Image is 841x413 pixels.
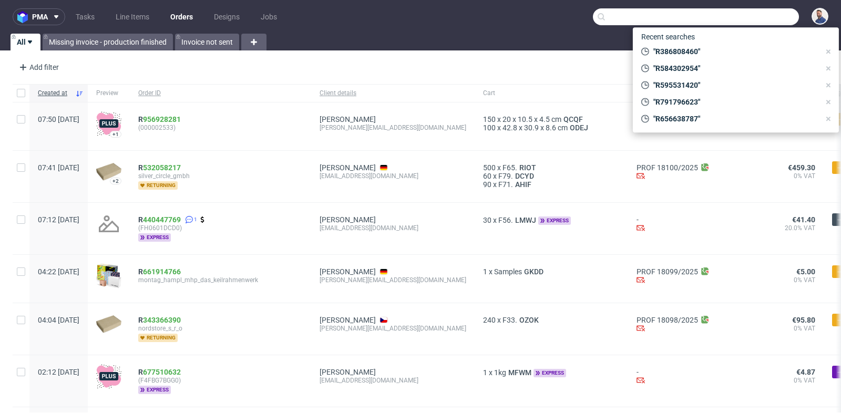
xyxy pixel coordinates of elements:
[138,115,181,123] span: R
[138,224,303,232] span: (FH0601DCD0)
[96,111,121,136] img: plus-icon.676465ae8f3a83198b3f.png
[96,163,121,181] img: plain-eco.9b3ba858dad33fd82c36.png
[138,316,183,324] a: R343366390
[728,276,815,284] span: 0% VAT
[17,11,32,23] img: logo
[796,368,815,376] span: €4.87
[320,368,376,376] a: [PERSON_NAME]
[138,276,303,284] span: montag_hampl_mhp_das_keilrahmenwerk
[517,316,541,324] a: OZOK
[483,89,620,98] span: Cart
[138,215,183,224] a: R440447769
[502,115,561,123] span: 20 x 10.5 x 4.5 cm
[483,316,496,324] span: 240
[728,376,815,385] span: 0% VAT
[183,215,197,224] a: 1
[483,163,496,172] span: 500
[483,267,487,276] span: 1
[138,233,171,242] span: express
[483,216,491,224] span: 30
[13,8,65,25] button: pma
[320,324,466,333] div: [PERSON_NAME][EMAIL_ADDRESS][DOMAIN_NAME]
[534,369,566,377] span: express
[483,172,620,180] div: x
[792,316,815,324] span: €95.80
[96,211,121,236] img: no_design.png
[320,123,466,132] div: [PERSON_NAME][EMAIL_ADDRESS][DOMAIN_NAME]
[138,368,183,376] a: R677510632
[320,215,376,224] a: [PERSON_NAME]
[138,267,181,276] span: R
[138,123,303,132] span: (000002533)
[483,215,620,225] div: x
[483,368,620,377] div: x
[649,63,820,74] span: "R584302954"
[728,324,815,333] span: 0% VAT
[143,163,181,172] a: 532058217
[138,386,171,394] span: express
[483,123,496,132] span: 100
[506,368,534,377] span: MFWM
[143,115,181,123] a: 956928281
[320,276,466,284] div: [PERSON_NAME][EMAIL_ADDRESS][DOMAIN_NAME]
[320,376,466,385] div: [EMAIL_ADDRESS][DOMAIN_NAME]
[502,316,517,324] span: F33.
[517,163,538,172] a: RIOT
[143,368,181,376] a: 677510632
[522,267,546,276] a: GKDD
[483,316,620,324] div: x
[138,368,181,376] span: R
[483,180,491,189] span: 90
[96,315,121,333] img: plain-eco.9b3ba858dad33fd82c36.png
[194,215,197,224] span: 1
[320,224,466,232] div: [EMAIL_ADDRESS][DOMAIN_NAME]
[637,163,698,172] a: PROF 18100/2025
[637,28,699,45] span: Recent searches
[502,123,568,132] span: 42.8 x 30.9 x 8.6 cm
[792,215,815,224] span: €41.40
[649,97,820,107] span: "R791796623"
[498,172,513,180] span: F79.
[69,8,101,25] a: Tasks
[38,163,79,172] span: 07:41 [DATE]
[498,216,513,224] span: F56.
[483,368,487,377] span: 1
[143,267,181,276] a: 661914766
[483,163,620,172] div: x
[494,267,522,276] span: Samples
[728,224,815,232] span: 20.0% VAT
[320,115,376,123] a: [PERSON_NAME]
[38,368,79,376] span: 02:12 [DATE]
[96,89,121,98] span: Preview
[138,172,303,180] span: silver_circle_gmbh
[138,324,303,333] span: nordstore_s_r_o
[796,267,815,276] span: €5.00
[320,89,466,98] span: Client details
[513,216,538,224] a: LMWJ
[320,172,466,180] div: [EMAIL_ADDRESS][DOMAIN_NAME]
[138,89,303,98] span: Order ID
[96,263,121,288] img: sample-icon.16e107be6ad460a3e330.png
[637,267,698,276] a: PROF 18099/2025
[483,267,620,276] div: x
[164,8,199,25] a: Orders
[561,115,585,123] a: QCQF
[208,8,246,25] a: Designs
[138,163,183,172] a: R532058217
[320,163,376,172] a: [PERSON_NAME]
[649,80,820,90] span: "R595531420"
[175,34,239,50] a: Invoice not sent
[38,115,79,123] span: 07:50 [DATE]
[320,316,376,324] a: [PERSON_NAME]
[788,163,815,172] span: €459.30
[138,163,181,172] span: R
[15,59,61,76] div: Add filter
[143,316,181,324] a: 343366390
[568,123,590,132] a: ODEJ
[138,181,178,190] span: returning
